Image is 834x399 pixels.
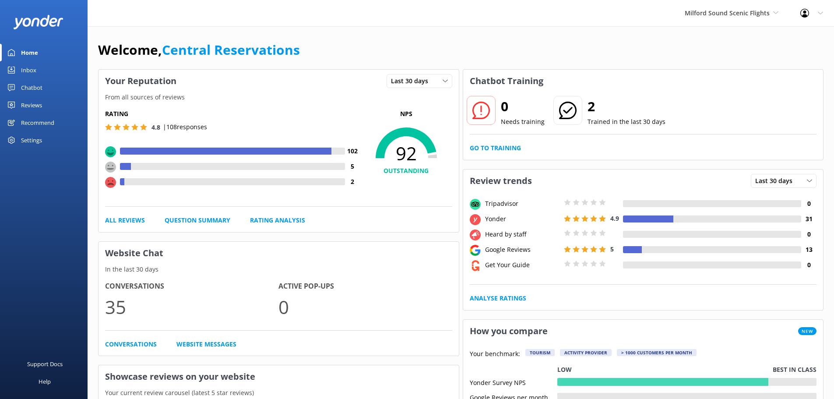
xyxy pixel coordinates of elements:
h4: 5 [345,162,360,171]
p: Best in class [773,365,816,374]
p: From all sources of reviews [99,92,459,102]
p: Your benchmark: [470,349,520,360]
span: 5 [610,245,614,253]
div: Chatbot [21,79,42,96]
span: 92 [360,142,452,164]
h4: 2 [345,177,360,187]
div: > 1000 customers per month [617,349,697,356]
h4: 13 [801,245,816,254]
div: Recommend [21,114,54,131]
h3: Your Reputation [99,70,183,92]
div: Home [21,44,38,61]
a: Central Reservations [162,41,300,59]
h4: 31 [801,214,816,224]
h4: 0 [801,199,816,208]
div: Get Your Guide [483,260,562,270]
div: Heard by staff [483,230,562,239]
h3: Website Chat [99,242,459,265]
h4: 0 [801,260,816,270]
div: Support Docs [27,355,63,373]
p: NPS [360,109,452,119]
h3: Chatbot Training [463,70,550,92]
h4: Conversations [105,281,278,292]
div: Yonder [483,214,562,224]
h3: How you compare [463,320,554,343]
p: Trained in the last 30 days [588,117,665,127]
div: Help [39,373,51,390]
h5: Rating [105,109,360,119]
a: All Reviews [105,215,145,225]
p: | 108 responses [163,122,207,132]
a: Conversations [105,339,157,349]
h4: 102 [345,146,360,156]
p: 0 [278,292,452,321]
span: New [798,327,816,335]
span: Last 30 days [391,76,433,86]
h1: Welcome, [98,39,300,60]
h4: OUTSTANDING [360,166,452,176]
div: Activity Provider [560,349,612,356]
a: Analyse Ratings [470,293,526,303]
p: 35 [105,292,278,321]
div: Tourism [525,349,555,356]
a: Rating Analysis [250,215,305,225]
img: yonder-white-logo.png [13,15,63,29]
div: Inbox [21,61,36,79]
div: Reviews [21,96,42,114]
p: Low [557,365,572,374]
a: Go to Training [470,143,521,153]
span: Milford Sound Scenic Flights [685,9,770,17]
h3: Review trends [463,169,538,192]
p: Needs training [501,117,545,127]
h4: 0 [801,230,816,239]
h2: 0 [501,96,545,117]
div: Settings [21,131,42,149]
h2: 2 [588,96,665,117]
span: Last 30 days [755,176,798,186]
h4: Active Pop-ups [278,281,452,292]
h3: Showcase reviews on your website [99,365,459,388]
a: Website Messages [176,339,236,349]
div: Tripadvisor [483,199,562,208]
div: Google Reviews [483,245,562,254]
div: Yonder Survey NPS [470,378,557,386]
p: Your current review carousel (latest 5 star reviews) [99,388,459,398]
span: 4.9 [610,214,619,222]
a: Question Summary [165,215,230,225]
p: In the last 30 days [99,265,459,274]
span: 4.8 [151,123,160,131]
